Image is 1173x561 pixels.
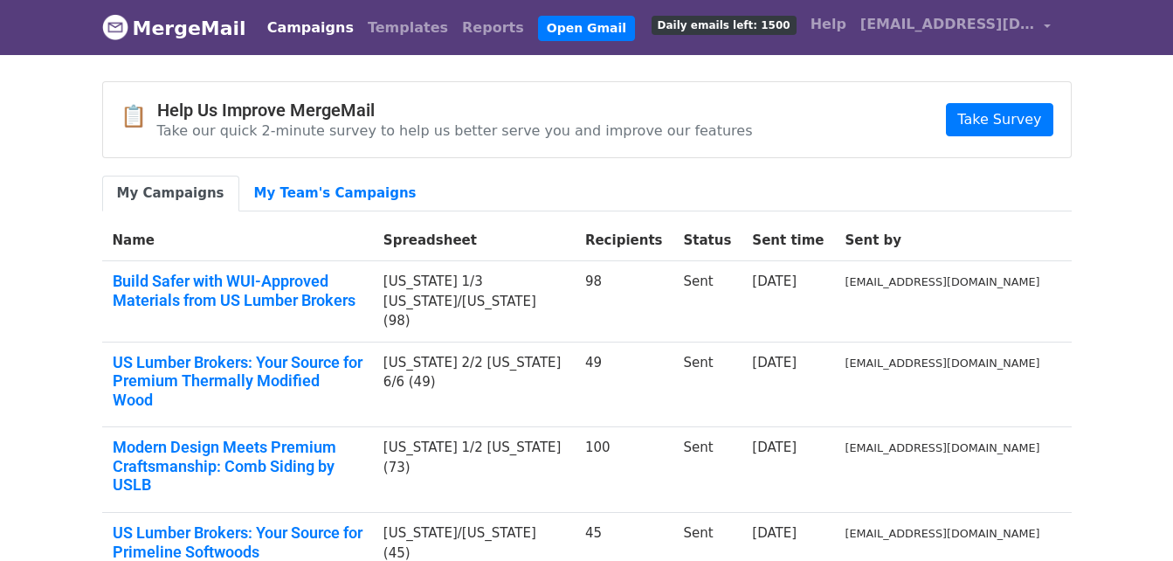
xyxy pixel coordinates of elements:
[575,261,673,343] td: 98
[373,261,575,343] td: [US_STATE] 1/3 [US_STATE]/[US_STATE] (98)
[673,427,742,513] td: Sent
[752,274,797,289] a: [DATE]
[361,10,455,45] a: Templates
[673,342,742,427] td: Sent
[752,525,797,541] a: [DATE]
[860,14,1035,35] span: [EMAIL_ADDRESS][DOMAIN_NAME]
[845,275,1040,288] small: [EMAIL_ADDRESS][DOMAIN_NAME]
[742,220,834,261] th: Sent time
[239,176,431,211] a: My Team's Campaigns
[845,527,1040,540] small: [EMAIL_ADDRESS][DOMAIN_NAME]
[673,220,742,261] th: Status
[113,438,362,495] a: Modern Design Meets Premium Craftsmanship: Comb Siding by USLB
[373,220,575,261] th: Spreadsheet
[260,10,361,45] a: Campaigns
[645,7,804,42] a: Daily emails left: 1500
[455,10,531,45] a: Reports
[835,220,1051,261] th: Sent by
[157,121,753,140] p: Take our quick 2-minute survey to help us better serve you and improve our features
[373,342,575,427] td: [US_STATE] 2/2 [US_STATE] 6/6 (49)
[845,441,1040,454] small: [EMAIL_ADDRESS][DOMAIN_NAME]
[575,342,673,427] td: 49
[804,7,853,42] a: Help
[113,272,362,309] a: Build Safer with WUI-Approved Materials from US Lumber Brokers
[157,100,753,121] h4: Help Us Improve MergeMail
[752,355,797,371] a: [DATE]
[121,104,157,129] span: 📋
[538,16,635,41] a: Open Gmail
[102,176,239,211] a: My Campaigns
[853,7,1058,48] a: [EMAIL_ADDRESS][DOMAIN_NAME]
[102,10,246,46] a: MergeMail
[752,440,797,455] a: [DATE]
[102,220,373,261] th: Name
[946,103,1052,136] a: Take Survey
[575,427,673,513] td: 100
[113,353,362,410] a: US Lumber Brokers: Your Source for Premium Thermally Modified Wood
[113,523,362,561] a: US Lumber Brokers: Your Source for Primeline Softwoods
[673,261,742,343] td: Sent
[845,357,1040,370] small: [EMAIL_ADDRESS][DOMAIN_NAME]
[575,220,673,261] th: Recipients
[102,14,128,40] img: MergeMail logo
[373,427,575,513] td: [US_STATE] 1/2 [US_STATE] (73)
[652,16,797,35] span: Daily emails left: 1500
